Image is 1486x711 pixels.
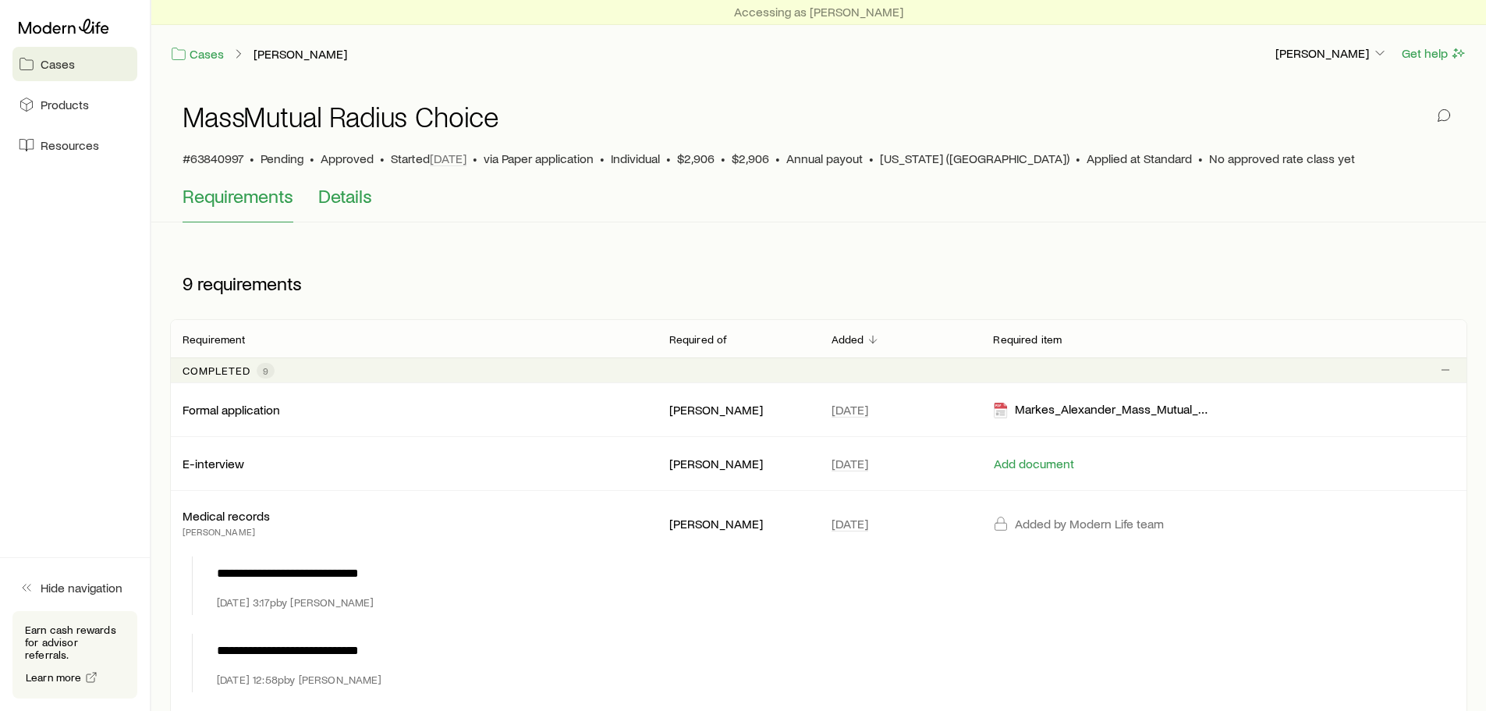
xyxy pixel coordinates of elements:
[217,674,382,686] p: [DATE] 12:58p by [PERSON_NAME]
[183,151,243,166] span: #63840997
[775,151,780,166] span: •
[183,101,499,132] h1: MassMutual Radius Choice
[669,333,728,346] p: Required of
[12,87,137,122] a: Products
[318,185,372,207] span: Details
[183,456,244,471] p: E-interview
[1198,151,1203,166] span: •
[380,151,385,166] span: •
[786,151,863,166] span: Annual payout
[183,402,280,418] p: Formal application
[253,47,348,62] a: [PERSON_NAME]
[430,151,466,166] span: [DATE]
[1209,151,1355,166] span: No approved rate class yet
[263,364,268,377] span: 9
[261,151,303,166] p: Pending
[41,97,89,112] span: Products
[217,596,374,609] p: [DATE] 3:17p by [PERSON_NAME]
[832,456,868,471] span: [DATE]
[41,137,99,153] span: Resources
[600,151,605,166] span: •
[183,524,270,539] p: [PERSON_NAME]
[832,516,868,531] span: [DATE]
[41,580,122,595] span: Hide navigation
[993,401,1211,419] div: Markes_Alexander_Mass_Mutual_-_Application_(completed)
[611,151,660,166] span: Individual
[993,457,1075,471] button: Add document
[880,151,1069,166] span: [US_STATE] ([GEOGRAPHIC_DATA])
[1087,151,1192,166] span: Applied at Standard
[12,47,137,81] a: Cases
[183,272,193,294] span: 9
[473,151,477,166] span: •
[41,56,75,72] span: Cases
[869,151,874,166] span: •
[993,333,1062,346] p: Required item
[734,4,903,20] p: Accessing as [PERSON_NAME]
[732,151,769,166] span: $2,906
[321,151,374,166] span: Approved
[391,151,466,166] p: Started
[12,611,137,699] div: Earn cash rewards for advisor referrals.Learn more
[250,151,254,166] span: •
[183,185,1455,222] div: Application details tabs
[25,624,125,661] p: Earn cash rewards for advisor referrals.
[1015,516,1164,531] p: Added by Modern Life team
[26,672,82,683] span: Learn more
[1401,44,1467,62] button: Get help
[183,508,270,524] p: Medical records
[677,151,715,166] span: $2,906
[721,151,725,166] span: •
[183,333,245,346] p: Requirement
[183,364,250,377] p: Completed
[12,128,137,162] a: Resources
[669,402,807,418] p: [PERSON_NAME]
[669,456,807,471] p: [PERSON_NAME]
[832,402,868,418] span: [DATE]
[310,151,314,166] span: •
[1076,151,1080,166] span: •
[1275,45,1388,61] p: [PERSON_NAME]
[484,151,594,166] span: via Paper application
[832,333,864,346] p: Added
[12,571,137,605] button: Hide navigation
[1275,44,1388,63] button: [PERSON_NAME]
[183,185,293,207] span: Requirements
[197,272,302,294] span: requirements
[170,45,225,63] a: Cases
[669,516,807,531] p: [PERSON_NAME]
[666,151,671,166] span: •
